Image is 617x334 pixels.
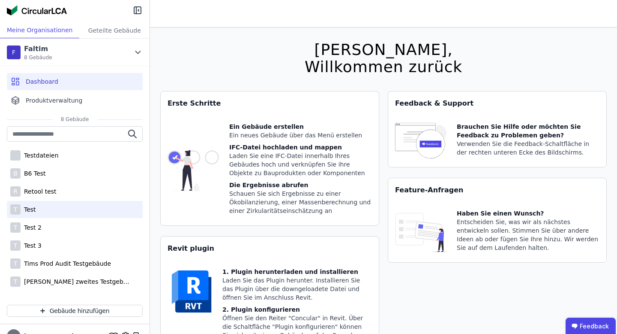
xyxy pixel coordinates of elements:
[79,22,150,38] div: Geteilte Gebäude
[10,222,21,233] div: T
[161,237,379,261] div: Revit plugin
[161,91,379,115] div: Erste Schritte
[21,187,57,196] div: Retool test
[388,178,606,202] div: Feature-Anfragen
[229,122,372,131] div: Ein Gebäude erstellen
[457,209,599,218] div: Haben Sie einen Wunsch?
[21,151,59,160] div: Testdateien
[10,240,21,251] div: T
[168,122,219,219] img: getting_started_tile-DrF_GRSv.svg
[388,91,606,115] div: Feedback & Support
[222,305,372,314] div: 2. Plugin konfigurieren
[7,46,21,59] div: F
[10,258,21,269] div: T
[26,96,82,105] span: Produktverwaltung
[229,152,372,177] div: Laden Sie eine IFC-Datei innerhalb Ihres Gebäudes hoch und verknüpfen Sie ihre Objekte zu Bauprod...
[457,218,599,252] div: Entscheiden Sie, was wir als nächstes entwickeln sollen. Stimmen Sie über andere Ideen ab oder fü...
[21,169,46,178] div: B6 Test
[395,122,446,160] img: feedback-icon-HCTs5lye.svg
[10,204,21,215] div: T
[395,209,446,255] img: feature_request_tile-UiXE1qGU.svg
[305,58,462,76] div: Willkommen zurück
[457,140,599,157] div: Verwenden Sie die Feedback-Schaltfläche in der rechten unteren Ecke des Bildschirms.
[222,276,372,302] div: Laden Sie das Plugin herunter. Installieren Sie das Plugin über die downgeloadete Datei und öffne...
[229,143,372,152] div: IFC-Datei hochladen und mappen
[21,223,42,232] div: Test 2
[229,131,372,140] div: Ein neues Gebäude über das Menü erstellen
[10,168,21,179] div: B
[457,122,599,140] div: Brauchen Sie Hilfe oder möchten Sie Feedback zu Problemen geben?
[229,181,372,189] div: Die Ergebnisse abrufen
[26,77,58,86] span: Dashboard
[21,205,36,214] div: Test
[168,267,216,316] img: revit-YwGVQcbs.svg
[7,5,67,15] img: Concular
[222,267,372,276] div: 1. Plugin herunterladen und installieren
[7,305,143,317] button: Gebäude hinzufügen
[24,54,52,61] span: 8 Gebäude
[10,276,21,287] div: T
[229,189,372,215] div: Schauen Sie sich Ergebnisse zu einer Ökobilanzierung, einer Massenberechnung und einer Zirkularit...
[10,186,21,197] div: R
[24,44,52,54] div: Faltim
[305,41,462,58] div: [PERSON_NAME],
[21,277,132,286] div: [PERSON_NAME] zweites Testgebäude
[21,241,42,250] div: Test 3
[21,259,111,268] div: Tims Prod Audit Testgebäude
[52,116,98,123] span: 8 Gebäude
